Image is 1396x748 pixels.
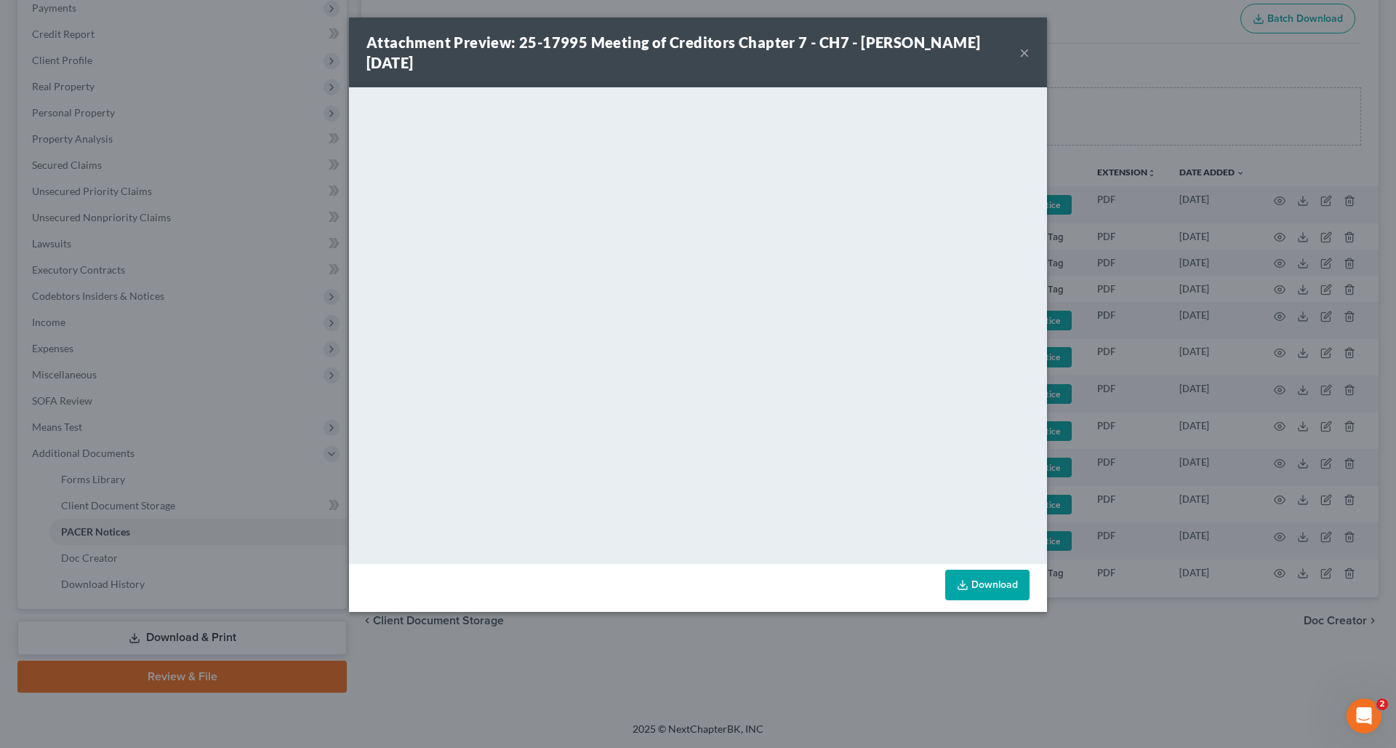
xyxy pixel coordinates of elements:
[945,570,1030,600] a: Download
[1376,699,1388,710] span: 2
[1347,699,1381,733] iframe: Intercom live chat
[366,33,980,71] strong: Attachment Preview: 25-17995 Meeting of Creditors Chapter 7 - CH7 - [PERSON_NAME] [DATE]
[349,87,1047,560] iframe: <object ng-attr-data='[URL][DOMAIN_NAME]' type='application/pdf' width='100%' height='650px'></ob...
[1019,44,1030,61] button: ×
